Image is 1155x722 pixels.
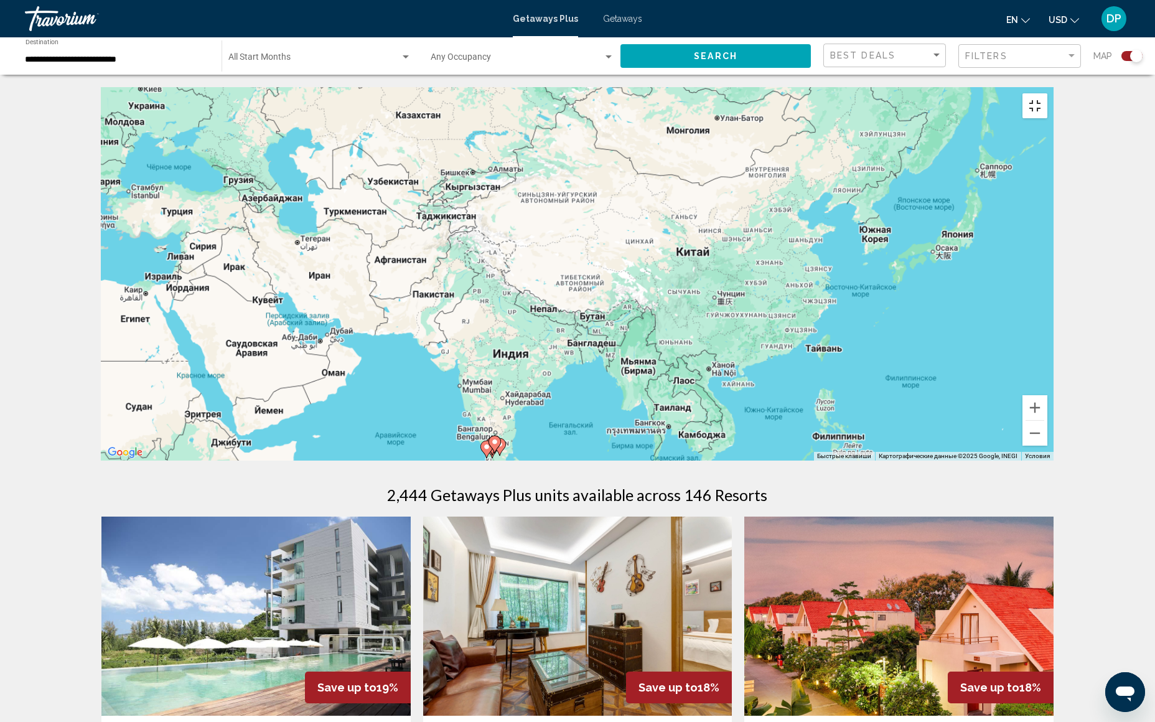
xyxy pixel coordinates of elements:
div: 18% [626,672,732,703]
span: Save up to [638,681,698,694]
a: Условия [1025,452,1050,459]
span: Save up to [960,681,1019,694]
button: Filter [958,44,1081,69]
button: Search [620,44,811,67]
button: Включить полноэкранный режим [1022,93,1047,118]
span: Best Deals [830,50,895,60]
mat-select: Sort by [830,50,942,61]
button: User Menu [1098,6,1130,32]
img: Google [105,444,146,461]
span: DP [1106,12,1121,25]
span: Save up to [317,681,376,694]
a: Getaways Plus [513,14,578,24]
button: Увеличить [1022,395,1047,420]
img: F448I01X.jpg [423,517,732,716]
span: Map [1093,47,1112,65]
div: 18% [948,672,1054,703]
h1: 2,444 Getaways Plus units available across 146 Resorts [388,485,768,504]
a: Travorium [25,6,500,31]
img: F845E01X.jpg [744,517,1054,716]
span: Search [694,52,737,62]
iframe: Кнопка запуска окна обмена сообщениями [1105,672,1145,712]
span: Картографические данные ©2025 Google, INEGI [879,452,1017,459]
div: 19% [305,672,411,703]
button: Change currency [1049,11,1079,29]
a: Открыть эту область в Google Картах (в новом окне) [105,444,146,461]
a: Getaways [603,14,642,24]
span: USD [1049,15,1067,25]
span: en [1006,15,1018,25]
img: ii_twn1.jpg [101,517,411,716]
button: Уменьшить [1022,421,1047,446]
span: Filters [965,51,1008,61]
button: Быстрые клавиши [817,452,871,461]
button: Change language [1006,11,1030,29]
